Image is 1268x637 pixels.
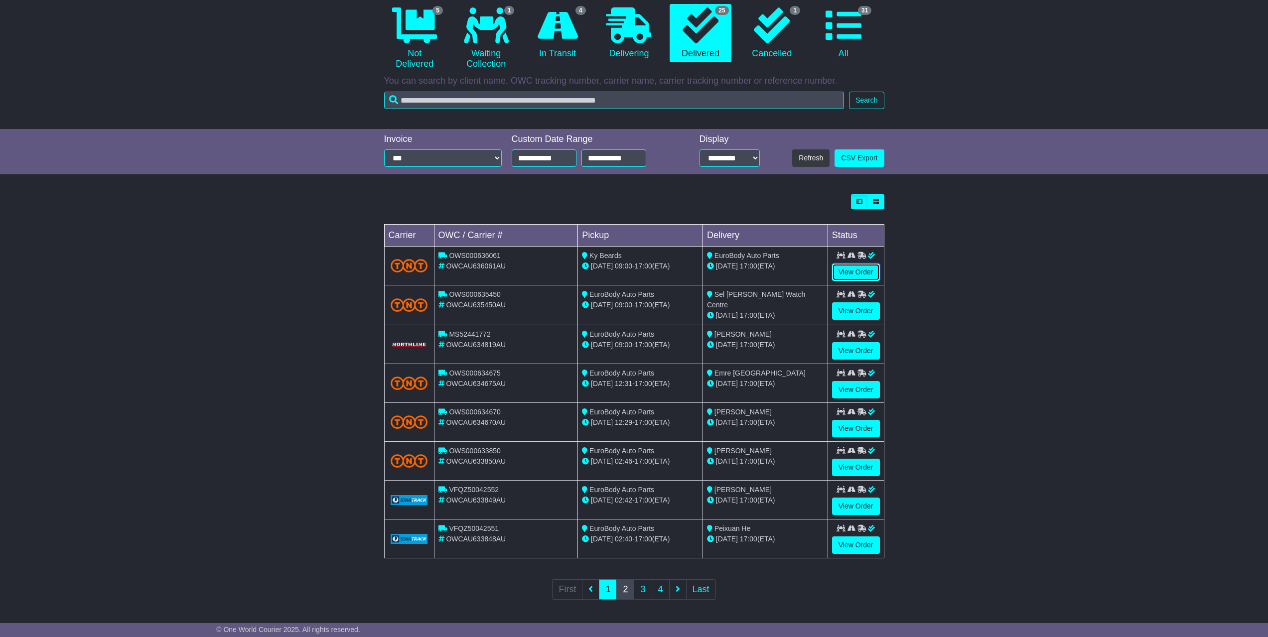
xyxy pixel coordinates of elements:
a: View Order [832,498,880,515]
span: 09:00 [615,301,632,309]
a: View Order [832,302,880,320]
span: EuroBody Auto Parts [589,330,654,338]
button: Refresh [792,149,830,167]
span: 17:00 [740,496,757,504]
span: [DATE] [591,341,613,349]
div: (ETA) [707,534,824,544]
a: View Order [832,263,880,281]
span: 17:00 [635,496,652,504]
p: You can search by client name, OWC tracking number, carrier name, carrier tracking number or refe... [384,76,884,87]
span: 31 [858,6,871,15]
button: Search [849,92,884,109]
span: [DATE] [591,496,613,504]
div: Display [700,134,760,145]
img: TNT_Domestic.png [391,298,428,312]
span: 12:29 [615,418,632,426]
span: [DATE] [716,535,738,543]
span: 5 [432,6,443,15]
span: Peixuan He [714,524,750,532]
span: EuroBody Auto Parts [589,408,654,416]
span: OWCAU633849AU [446,496,506,504]
span: VFQZ50042552 [449,486,499,494]
img: GetCarrierServiceLogo [391,534,428,544]
span: [DATE] [591,380,613,387]
span: 17:00 [635,418,652,426]
span: [DATE] [716,380,738,387]
div: (ETA) [707,379,824,389]
div: - (ETA) [582,261,699,271]
span: OWS000635450 [449,290,501,298]
a: 25 Delivered [670,4,731,63]
a: View Order [832,536,880,554]
span: VFQZ50042551 [449,524,499,532]
span: 12:31 [615,380,632,387]
span: 17:00 [740,457,757,465]
div: - (ETA) [582,379,699,389]
a: CSV Export [835,149,884,167]
div: - (ETA) [582,417,699,428]
span: [DATE] [591,535,613,543]
div: - (ETA) [582,495,699,506]
a: View Order [832,420,880,437]
span: [DATE] [716,262,738,270]
span: 17:00 [740,341,757,349]
span: OWS000634670 [449,408,501,416]
span: 17:00 [635,262,652,270]
span: 1 [504,6,515,15]
img: GetCarrierServiceLogo [391,342,428,348]
img: TNT_Domestic.png [391,454,428,468]
span: Ky Beards [589,252,622,259]
span: 17:00 [635,301,652,309]
span: 17:00 [635,457,652,465]
div: (ETA) [707,495,824,506]
span: 09:00 [615,341,632,349]
span: EuroBody Auto Parts [714,252,779,259]
a: 1 Waiting Collection [455,4,517,73]
span: OWS000636061 [449,252,501,259]
a: 1 [599,579,617,600]
span: [DATE] [716,341,738,349]
span: OWCAU634670AU [446,418,506,426]
td: Status [828,225,884,247]
span: 17:00 [740,311,757,319]
a: 4 In Transit [527,4,588,63]
a: 3 [634,579,652,600]
td: Carrier [384,225,434,247]
span: EuroBody Auto Parts [589,290,654,298]
span: EuroBody Auto Parts [589,447,654,455]
span: OWCAU634819AU [446,341,506,349]
div: Custom Date Range [512,134,672,145]
img: TNT_Domestic.png [391,377,428,390]
a: 2 [616,579,634,600]
span: 17:00 [635,341,652,349]
img: TNT_Domestic.png [391,415,428,429]
span: EuroBody Auto Parts [589,369,654,377]
span: [PERSON_NAME] [714,447,772,455]
span: OWCAU633850AU [446,457,506,465]
span: [PERSON_NAME] [714,330,772,338]
a: 1 Cancelled [741,4,803,63]
a: View Order [832,459,880,476]
span: [DATE] [716,311,738,319]
span: 09:00 [615,262,632,270]
span: [DATE] [591,418,613,426]
span: 17:00 [635,535,652,543]
div: (ETA) [707,310,824,321]
div: (ETA) [707,261,824,271]
div: Invoice [384,134,502,145]
span: [DATE] [591,262,613,270]
a: View Order [832,381,880,398]
div: - (ETA) [582,340,699,350]
span: [PERSON_NAME] [714,486,772,494]
span: Emre [GEOGRAPHIC_DATA] [714,369,806,377]
div: - (ETA) [582,300,699,310]
span: 1 [790,6,800,15]
div: (ETA) [707,340,824,350]
td: Delivery [703,225,828,247]
span: 02:40 [615,535,632,543]
td: Pickup [578,225,703,247]
span: [DATE] [591,457,613,465]
span: 17:00 [635,380,652,387]
span: 17:00 [740,380,757,387]
a: Last [686,579,716,600]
